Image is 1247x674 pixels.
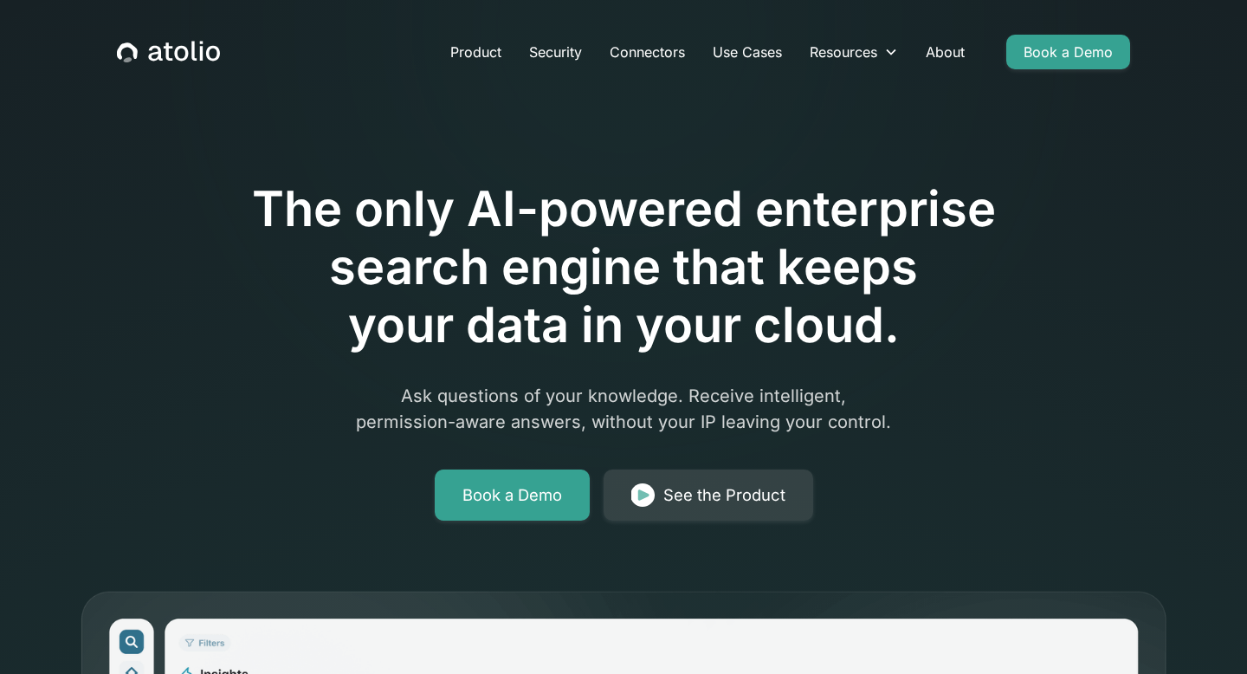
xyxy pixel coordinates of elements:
[291,383,956,435] p: Ask questions of your knowledge. Receive intelligent, permission-aware answers, without your IP l...
[436,35,515,69] a: Product
[663,483,785,508] div: See the Product
[604,470,813,522] a: See the Product
[117,41,220,63] a: home
[810,42,877,62] div: Resources
[699,35,796,69] a: Use Cases
[515,35,596,69] a: Security
[180,180,1067,355] h1: The only AI-powered enterprise search engine that keeps your data in your cloud.
[796,35,912,69] div: Resources
[596,35,699,69] a: Connectors
[912,35,979,69] a: About
[1006,35,1130,69] a: Book a Demo
[435,470,590,522] a: Book a Demo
